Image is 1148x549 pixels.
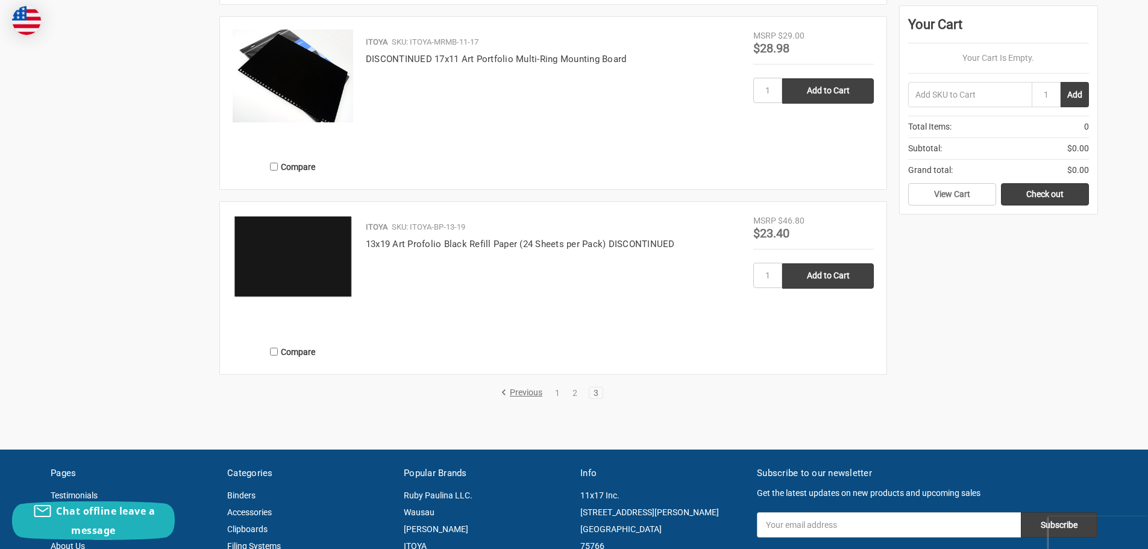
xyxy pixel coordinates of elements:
a: Accessories [227,507,272,517]
iframe: Google Customer Reviews [1049,516,1148,549]
a: 2 [568,389,582,397]
input: Add SKU to Cart [908,82,1032,107]
span: $28.98 [753,41,789,55]
p: Your Cart Is Empty. [908,52,1089,64]
div: Your Cart [908,14,1089,43]
a: Testimonials [51,491,98,500]
img: 13x19 Art Profolio Black Refill Paper (24 Sheets per Pack) [233,215,353,298]
p: Get the latest updates on new products and upcoming sales [757,487,1097,500]
input: Your email address [757,512,1021,538]
p: SKU: ITOYA-MRMB-11-17 [392,36,478,48]
label: Compare [233,157,353,177]
input: Subscribe [1021,512,1097,538]
p: ITOYA [366,221,387,233]
label: Compare [233,342,353,362]
button: Add [1061,82,1089,107]
a: 13x19 Art Profolio Black Refill Paper (24 Sheets per Pack) [233,215,353,335]
p: SKU: ITOYA-BP-13-19 [392,221,465,233]
div: MSRP [753,215,776,227]
a: View Cart [908,183,996,206]
input: Add to Cart [782,78,874,104]
span: $0.00 [1067,164,1089,177]
a: Wausau [404,507,434,517]
span: Grand total: [908,164,953,177]
input: Add to Cart [782,263,874,289]
span: Chat offline leave a message [56,504,155,537]
h5: Info [580,466,744,480]
span: Subtotal: [908,142,942,155]
p: ITOYA [366,36,387,48]
div: MSRP [753,30,776,42]
span: $0.00 [1067,142,1089,155]
span: $46.80 [778,216,805,225]
a: [PERSON_NAME] [404,524,468,534]
a: Binders [227,491,256,500]
a: 13x19 Art Profolio Black Refill Paper (24 Sheets per Pack) DISCONTINUED [366,239,675,249]
a: 17x11 Art Profolio Multi-Ring Mounting Board [233,30,353,150]
img: duty and tax information for United States [12,6,41,35]
a: DISCONTINUED 17x11 Art Portfolio Multi-Ring Mounting Board [366,54,627,64]
a: 3 [589,389,603,397]
a: 1 [551,389,564,397]
h5: Popular Brands [404,466,568,480]
span: $29.00 [778,31,805,40]
span: 0 [1084,121,1089,133]
h5: Pages [51,466,215,480]
a: Ruby Paulina LLC. [404,491,472,500]
h5: Subscribe to our newsletter [757,466,1097,480]
span: Total Items: [908,121,952,133]
a: Clipboards [227,524,268,534]
img: 17x11 Art Profolio Multi-Ring Mounting Board [233,30,353,122]
input: Compare [270,348,278,356]
span: $23.40 [753,226,789,240]
a: Check out [1001,183,1089,206]
input: Compare [270,163,278,171]
h5: Categories [227,466,391,480]
a: Previous [501,387,547,398]
button: Chat offline leave a message [12,501,175,540]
